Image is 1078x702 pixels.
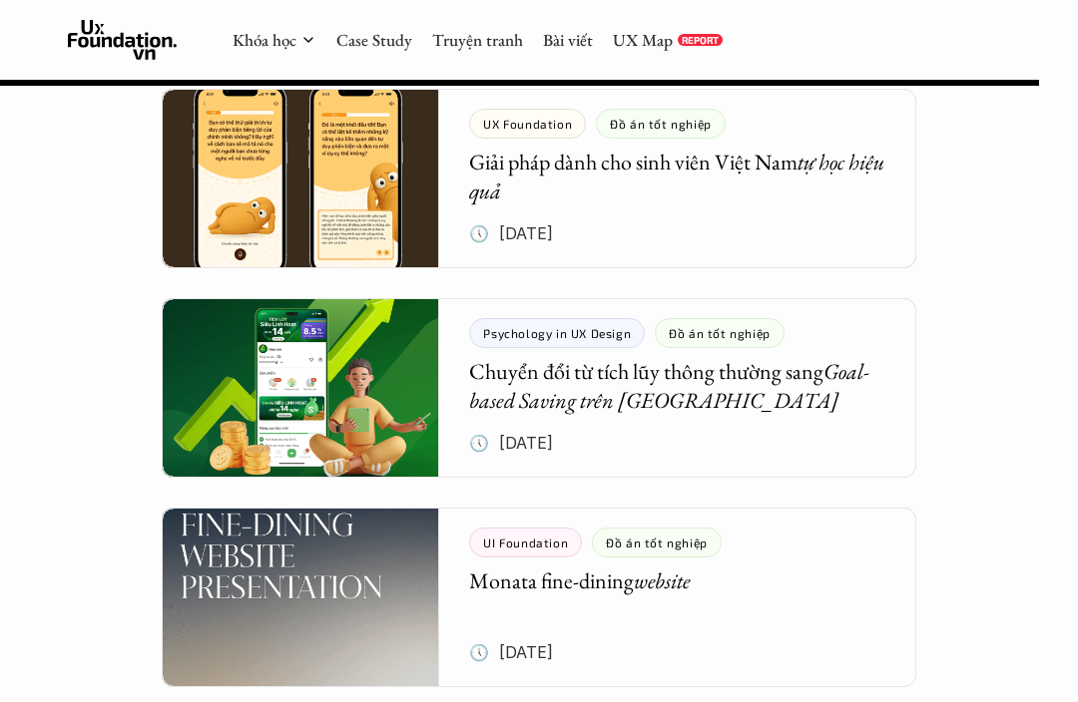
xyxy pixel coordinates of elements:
[162,89,916,268] a: UX FoundationĐồ án tốt nghiệpGiải pháp dành cho sinh viên Việt Namtự học hiệu quả🕔 [DATE]
[233,29,296,51] a: Khóa học
[162,298,916,478] a: Psychology in UX DesignĐồ án tốt nghiệpChuyển đổi từ tích lũy thông thường sangGoal-based Saving ...
[336,29,412,51] a: Case Study
[432,29,523,51] a: Truyện tranh
[543,29,593,51] a: Bài viết
[613,29,673,51] a: UX Map
[682,34,719,46] p: REPORT
[678,34,723,46] a: REPORT
[162,508,916,687] a: UI FoundationĐồ án tốt nghiệpMonata fine-diningwebsite🕔 [DATE]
